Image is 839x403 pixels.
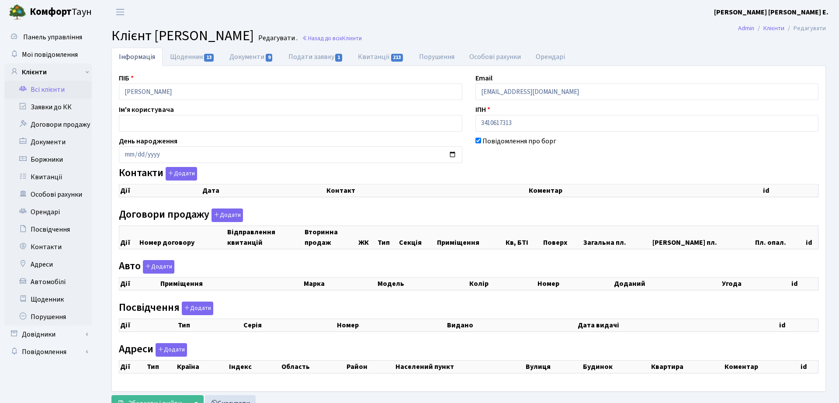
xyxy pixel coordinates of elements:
[335,54,342,62] span: 1
[763,24,784,33] a: Клієнти
[30,5,92,20] span: Таун
[281,48,350,66] a: Подати заявку
[119,260,174,274] label: Авто
[4,291,92,308] a: Щоденник
[528,48,572,66] a: Орендарі
[163,166,197,181] a: Додати
[139,226,226,249] th: Номер договору
[180,300,213,315] a: Додати
[613,278,721,290] th: Доданий
[4,46,92,63] a: Мої повідомлення
[226,226,304,249] th: Відправлення квитанцій
[211,208,243,222] button: Договори продажу
[22,50,78,59] span: Мої повідомлення
[281,360,346,373] th: Область
[475,73,492,83] label: Email
[266,54,273,62] span: 9
[784,24,826,33] li: Редагувати
[336,319,446,331] th: Номер
[537,278,613,290] th: Номер
[303,278,377,290] th: Марка
[725,19,839,38] nav: breadcrumb
[4,81,92,98] a: Всі клієнти
[4,186,92,203] a: Особові рахунки
[4,326,92,343] a: Довідники
[790,278,818,290] th: id
[177,319,242,331] th: Тип
[721,278,790,290] th: Угода
[4,343,92,361] a: Повідомлення
[377,226,399,249] th: Тип
[714,7,829,17] a: [PERSON_NAME] [PERSON_NAME] Е.
[482,136,556,146] label: Повідомлення про борг
[228,360,281,373] th: Індекс
[778,319,818,331] th: id
[582,226,652,249] th: Загальна пл.
[156,343,187,357] button: Адреси
[304,226,358,249] th: Вторинна продаж
[346,360,395,373] th: Район
[446,319,577,331] th: Видано
[805,226,818,249] th: id
[119,208,243,222] label: Договори продажу
[143,260,174,274] button: Авто
[119,167,197,181] label: Контакти
[525,360,582,373] th: Вулиця
[222,48,281,66] a: Документи
[111,48,163,66] a: Інформація
[4,308,92,326] a: Порушення
[119,73,134,83] label: ПІБ
[257,34,298,42] small: Редагувати .
[542,226,582,249] th: Поверх
[391,54,403,62] span: 213
[119,226,139,249] th: Дії
[302,34,362,42] a: Назад до всіхКлієнти
[109,5,131,19] button: Переключити навігацію
[462,48,528,66] a: Особові рахунки
[650,360,724,373] th: Квартира
[30,5,72,19] b: Комфорт
[159,278,303,290] th: Приміщення
[119,184,201,197] th: Дії
[4,63,92,81] a: Клієнти
[395,360,525,373] th: Населений пункт
[23,32,82,42] span: Панель управління
[738,24,754,33] a: Admin
[119,343,187,357] label: Адреси
[146,360,176,373] th: Тип
[243,319,336,331] th: Серія
[163,48,222,66] a: Щоденник
[182,302,213,315] button: Посвідчення
[119,360,146,373] th: Дії
[436,226,504,249] th: Приміщення
[377,278,469,290] th: Модель
[326,184,528,197] th: Контакт
[166,167,197,181] button: Контакти
[468,278,537,290] th: Колір
[528,184,762,197] th: Коментар
[119,319,177,331] th: Дії
[4,203,92,221] a: Орендарі
[4,168,92,186] a: Квитанції
[119,136,177,146] label: День народження
[577,319,779,331] th: Дата видачі
[724,360,800,373] th: Коментар
[342,34,362,42] span: Клієнти
[4,221,92,238] a: Посвідчення
[111,26,254,46] span: Клієнт [PERSON_NAME]
[4,151,92,168] a: Боржники
[209,207,243,222] a: Додати
[762,184,818,197] th: id
[9,3,26,21] img: logo.png
[357,226,376,249] th: ЖК
[119,278,159,290] th: Дії
[4,273,92,291] a: Автомобілі
[201,184,326,197] th: Дата
[119,302,213,315] label: Посвідчення
[475,104,490,115] label: ІПН
[350,48,411,66] a: Квитанції
[800,360,818,373] th: id
[4,133,92,151] a: Документи
[398,226,436,249] th: Секція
